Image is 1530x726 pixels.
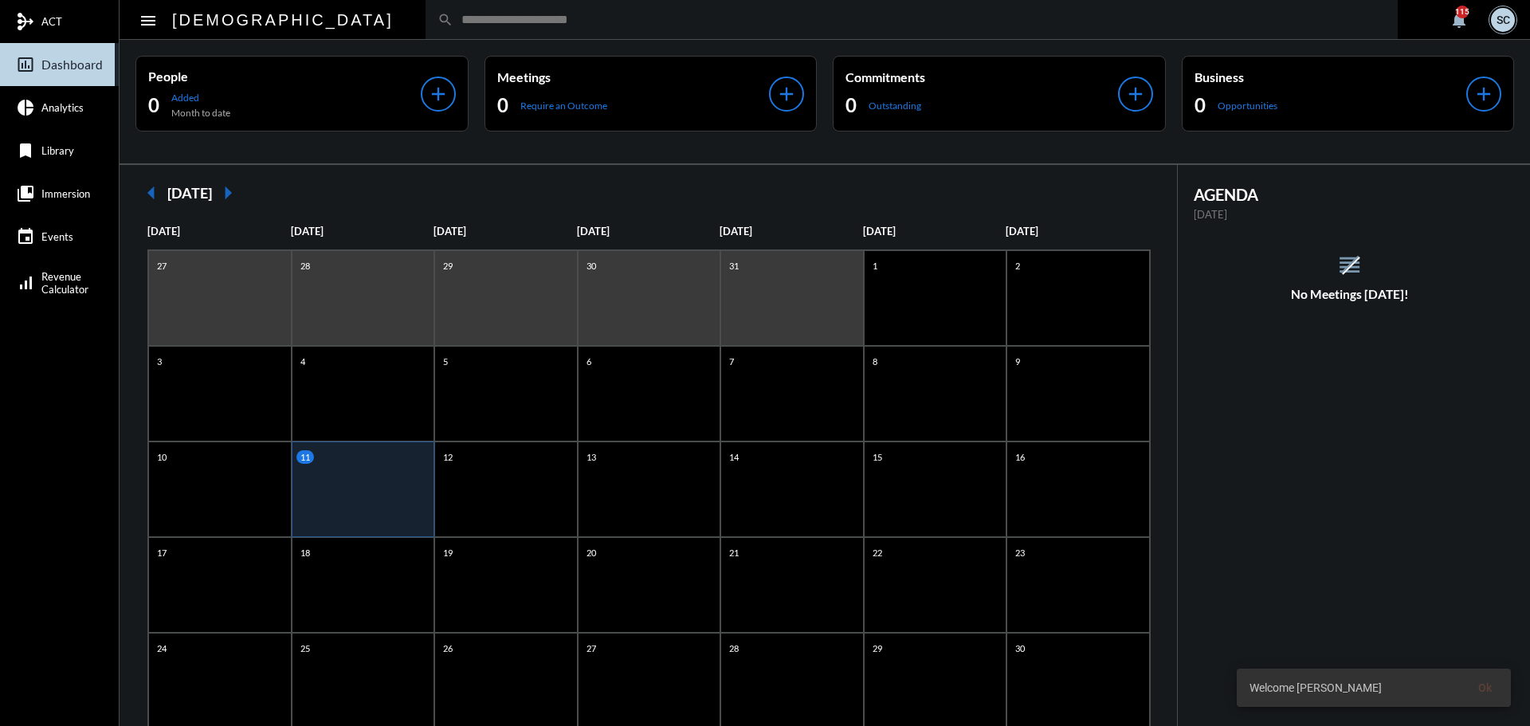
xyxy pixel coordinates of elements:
p: 18 [296,546,314,559]
p: [DATE] [433,225,577,237]
mat-icon: add [1124,83,1147,105]
p: 9 [1011,355,1024,368]
span: Ok [1478,681,1492,694]
p: 6 [583,355,595,368]
p: 25 [296,642,314,655]
p: Added [171,92,230,104]
p: 23 [1011,546,1029,559]
span: Welcome [PERSON_NAME] [1249,680,1382,696]
p: 4 [296,355,309,368]
h2: [DEMOGRAPHIC_DATA] [172,7,394,33]
h2: 0 [148,92,159,118]
mat-icon: signal_cellular_alt [16,273,35,292]
p: 20 [583,546,600,559]
p: [DATE] [863,225,1006,237]
p: 16 [1011,450,1029,464]
p: 19 [439,546,457,559]
p: Commitments [845,69,1118,84]
p: 21 [725,546,743,559]
p: [DATE] [1006,225,1149,237]
p: [DATE] [720,225,863,237]
mat-icon: pie_chart [16,98,35,117]
p: 30 [1011,642,1029,655]
p: 28 [725,642,743,655]
button: Ok [1465,673,1504,702]
p: 7 [725,355,738,368]
p: 14 [725,450,743,464]
mat-icon: collections_bookmark [16,184,35,203]
p: People [148,69,421,84]
p: Meetings [497,69,770,84]
p: 5 [439,355,452,368]
h2: 0 [1195,92,1206,118]
p: 2 [1011,259,1024,273]
mat-icon: insert_chart_outlined [16,55,35,74]
p: 26 [439,642,457,655]
p: 13 [583,450,600,464]
mat-icon: notifications [1450,10,1469,29]
h2: [DATE] [167,184,212,202]
p: Opportunities [1218,100,1277,112]
span: Events [41,230,73,243]
mat-icon: mediation [16,12,35,31]
span: Immersion [41,187,90,200]
p: 30 [583,259,600,273]
mat-icon: event [16,227,35,246]
p: Outstanding [869,100,921,112]
p: 22 [869,546,886,559]
span: Dashboard [41,57,103,72]
p: 24 [153,642,171,655]
p: 27 [153,259,171,273]
span: Analytics [41,101,84,114]
h2: AGENDA [1194,185,1507,204]
div: 115 [1456,6,1469,18]
mat-icon: arrow_left [135,177,167,209]
p: Month to date [171,107,230,119]
p: 15 [869,450,886,464]
mat-icon: add [1473,83,1495,105]
mat-icon: add [427,83,449,105]
span: Revenue Calculator [41,270,88,296]
p: 31 [725,259,743,273]
p: 12 [439,450,457,464]
p: 3 [153,355,166,368]
p: Business [1195,69,1467,84]
p: Require an Outcome [520,100,607,112]
mat-icon: arrow_right [212,177,244,209]
p: 10 [153,450,171,464]
h5: No Meetings [DATE]! [1178,287,1523,301]
p: [DATE] [291,225,434,237]
p: 29 [869,642,886,655]
span: ACT [41,15,62,28]
div: SC [1491,8,1515,32]
p: 17 [153,546,171,559]
mat-icon: reorder [1336,252,1363,278]
p: 8 [869,355,881,368]
p: [DATE] [147,225,291,237]
button: Toggle sidenav [132,4,164,36]
mat-icon: search [437,12,453,28]
p: 11 [296,450,314,464]
mat-icon: Side nav toggle icon [139,11,158,30]
h2: 0 [497,92,508,118]
p: [DATE] [1194,208,1507,221]
p: [DATE] [577,225,720,237]
span: Library [41,144,74,157]
h2: 0 [845,92,857,118]
p: 1 [869,259,881,273]
p: 28 [296,259,314,273]
mat-icon: add [775,83,798,105]
mat-icon: bookmark [16,141,35,160]
p: 27 [583,642,600,655]
p: 29 [439,259,457,273]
